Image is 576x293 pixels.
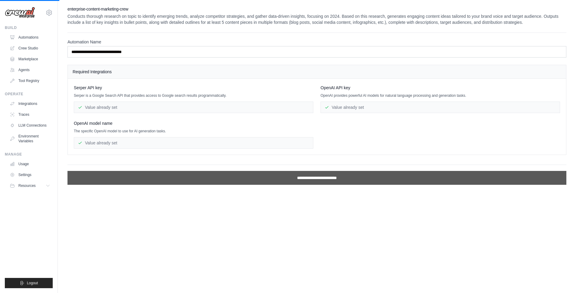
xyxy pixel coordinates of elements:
[321,85,350,91] span: OpenAI API key
[18,183,36,188] span: Resources
[7,54,53,64] a: Marketplace
[7,33,53,42] a: Automations
[67,13,566,25] p: Conducts thorough research on topic to identify emerging trends, analyze competitor strategies, a...
[5,7,35,18] img: Logo
[7,131,53,146] a: Environment Variables
[321,102,560,113] div: Value already set
[7,43,53,53] a: Crew Studio
[7,170,53,180] a: Settings
[7,181,53,191] button: Resources
[7,99,53,109] a: Integrations
[7,110,53,119] a: Traces
[7,159,53,169] a: Usage
[7,76,53,86] a: Tool Registry
[5,92,53,96] div: Operate
[7,121,53,130] a: LLM Connections
[5,278,53,288] button: Logout
[67,39,566,45] label: Automation Name
[73,69,561,75] h4: Required Integrations
[5,152,53,157] div: Manage
[27,281,38,285] span: Logout
[74,137,313,149] div: Value already set
[5,25,53,30] div: Build
[7,65,53,75] a: Agents
[74,120,112,126] span: OpenAI model name
[74,85,102,91] span: Serper API key
[74,102,313,113] div: Value already set
[74,129,313,134] p: The specific OpenAI model to use for AI generation tasks.
[67,6,566,12] h2: enterprise-content-marketing-crew
[321,93,560,98] p: OpenAI provides powerful AI models for natural language processing and generation tasks.
[74,93,313,98] p: Serper is a Google Search API that provides access to Google search results programmatically.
